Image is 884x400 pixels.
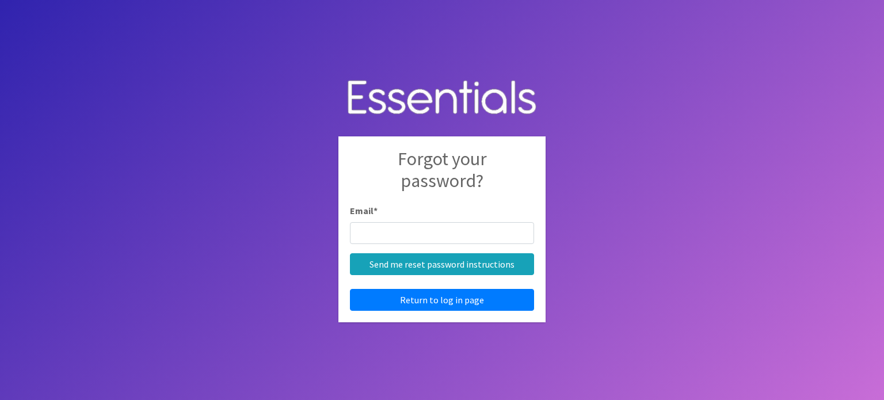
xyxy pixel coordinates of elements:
[374,205,378,216] abbr: required
[350,253,534,275] input: Send me reset password instructions
[350,148,534,204] h2: Forgot your password?
[350,204,378,218] label: Email
[350,289,534,311] a: Return to log in page
[338,68,546,128] img: Human Essentials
